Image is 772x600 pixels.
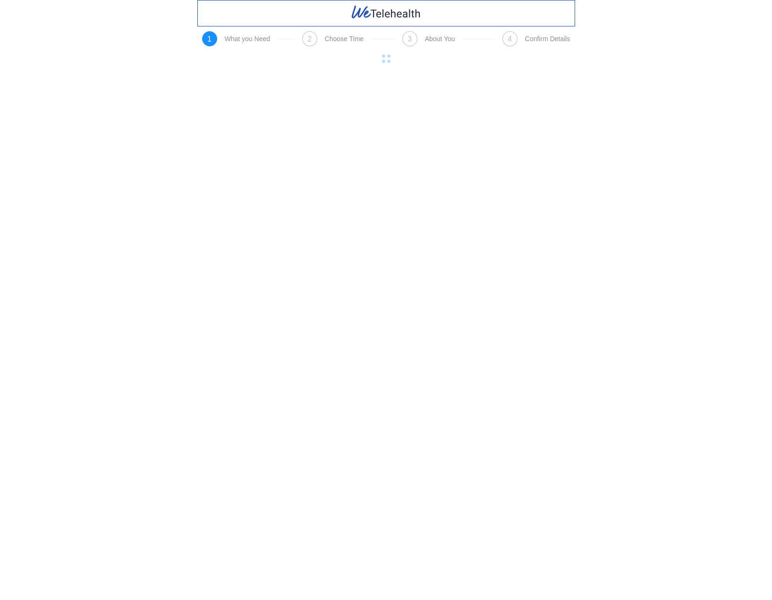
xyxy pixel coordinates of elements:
[307,35,312,43] span: 2
[407,35,412,43] span: 3
[325,35,364,43] div: Choose Time
[425,35,455,43] div: About You
[207,35,212,43] span: 1
[508,35,512,43] span: 4
[225,35,271,43] div: What you Need
[350,4,422,20] img: WeTelehealth
[525,35,570,43] div: Confirm Details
